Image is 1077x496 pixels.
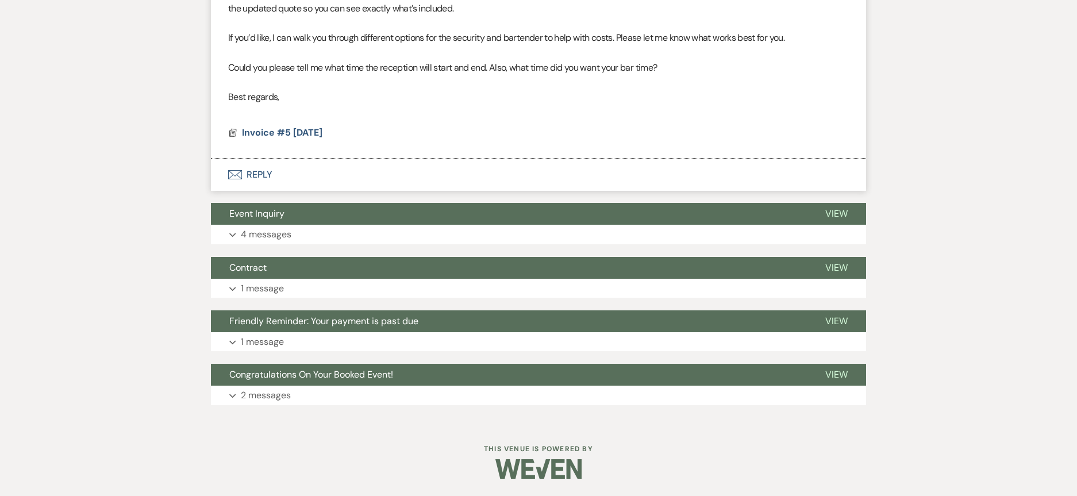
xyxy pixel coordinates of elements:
[211,225,866,244] button: 4 messages
[241,281,284,296] p: 1 message
[241,388,291,403] p: 2 messages
[807,203,866,225] button: View
[211,159,866,191] button: Reply
[211,203,807,225] button: Event Inquiry
[495,449,582,489] img: Weven Logo
[241,227,291,242] p: 4 messages
[825,262,848,274] span: View
[825,315,848,327] span: View
[211,257,807,279] button: Contract
[228,91,279,103] span: Best regards,
[229,207,284,220] span: Event Inquiry
[242,126,322,139] span: Invoice #5 [DATE]
[229,315,418,327] span: Friendly Reminder: Your payment is past due
[229,262,267,274] span: Contract
[825,207,848,220] span: View
[825,368,848,380] span: View
[211,310,807,332] button: Friendly Reminder: Your payment is past due
[242,126,325,140] button: Invoice #5 [DATE]
[229,368,393,380] span: Congratulations On Your Booked Event!
[807,257,866,279] button: View
[228,61,657,74] span: Could you please tell me what time the reception will start and end. Also, what time did you want...
[807,364,866,386] button: View
[211,386,866,405] button: 2 messages
[211,279,866,298] button: 1 message
[241,334,284,349] p: 1 message
[211,332,866,352] button: 1 message
[807,310,866,332] button: View
[228,32,784,44] span: If you’d like, I can walk you through different options for the security and bartender to help wi...
[211,364,807,386] button: Congratulations On Your Booked Event!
